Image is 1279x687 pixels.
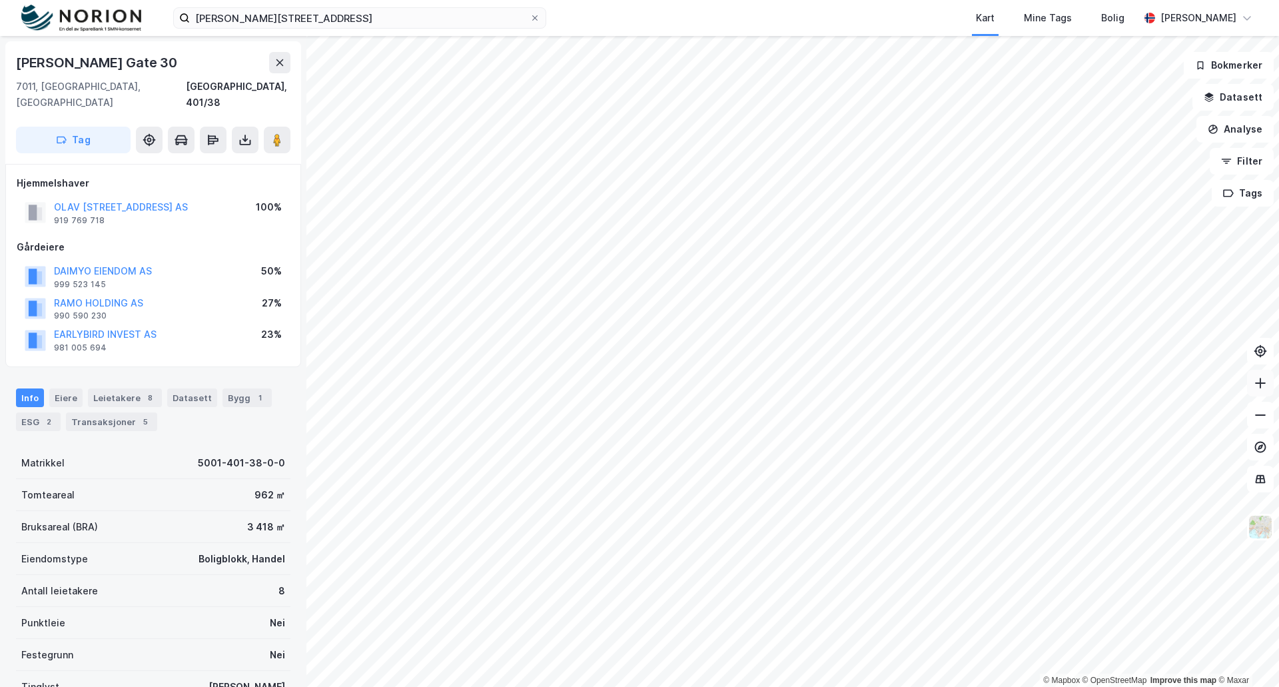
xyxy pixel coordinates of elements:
div: Eiere [49,388,83,407]
img: norion-logo.80e7a08dc31c2e691866.png [21,5,141,32]
div: Festegrunn [21,647,73,663]
img: Z [1248,514,1273,540]
div: Punktleie [21,615,65,631]
div: Bolig [1101,10,1124,26]
div: Leietakere [88,388,162,407]
button: Analyse [1196,116,1274,143]
div: 999 523 145 [54,279,106,290]
button: Bokmerker [1184,52,1274,79]
div: Tomteareal [21,487,75,503]
a: Improve this map [1150,676,1216,685]
div: 3 418 ㎡ [247,519,285,535]
div: Bygg [222,388,272,407]
div: Eiendomstype [21,551,88,567]
div: 1 [253,391,266,404]
div: 2 [42,415,55,428]
div: 962 ㎡ [254,487,285,503]
div: [PERSON_NAME] [1160,10,1236,26]
div: Nei [270,615,285,631]
button: Tag [16,127,131,153]
div: Matrikkel [21,455,65,471]
div: 5 [139,415,152,428]
div: Mine Tags [1024,10,1072,26]
div: [GEOGRAPHIC_DATA], 401/38 [186,79,290,111]
div: 981 005 694 [54,343,107,353]
div: 100% [256,199,282,215]
a: OpenStreetMap [1082,676,1147,685]
div: ESG [16,412,61,431]
button: Datasett [1192,84,1274,111]
a: Mapbox [1043,676,1080,685]
button: Tags [1212,180,1274,207]
div: Info [16,388,44,407]
iframe: Chat Widget [1212,623,1279,687]
div: 919 769 718 [54,215,105,226]
div: Nei [270,647,285,663]
div: 27% [262,295,282,311]
div: 8 [278,583,285,599]
div: 7011, [GEOGRAPHIC_DATA], [GEOGRAPHIC_DATA] [16,79,186,111]
div: Hjemmelshaver [17,175,290,191]
div: [PERSON_NAME] Gate 30 [16,52,180,73]
div: Kart [976,10,995,26]
div: 5001-401-38-0-0 [198,455,285,471]
div: Antall leietakere [21,583,98,599]
button: Filter [1210,148,1274,175]
div: Bruksareal (BRA) [21,519,98,535]
div: Transaksjoner [66,412,157,431]
div: Gårdeiere [17,239,290,255]
div: 50% [261,263,282,279]
div: 990 590 230 [54,311,107,321]
input: Søk på adresse, matrikkel, gårdeiere, leietakere eller personer [190,8,530,28]
div: 23% [261,327,282,343]
div: 8 [143,391,157,404]
div: Boligblokk, Handel [199,551,285,567]
div: Datasett [167,388,217,407]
